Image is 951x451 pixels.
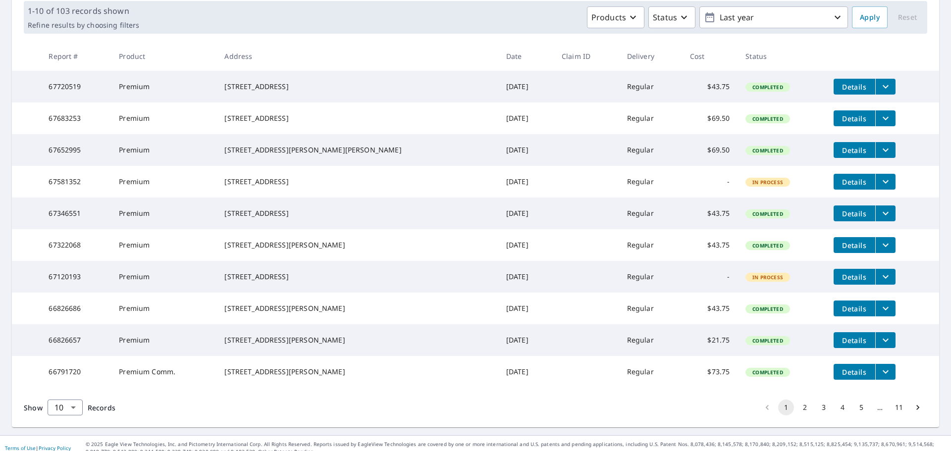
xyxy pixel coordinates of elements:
[48,400,83,415] div: Show 10 records
[840,241,869,250] span: Details
[587,6,644,28] button: Products
[834,332,875,348] button: detailsBtn-66826657
[41,102,111,134] td: 67683253
[224,335,490,345] div: [STREET_ADDRESS][PERSON_NAME]
[840,272,869,282] span: Details
[224,240,490,250] div: [STREET_ADDRESS][PERSON_NAME]
[875,237,896,253] button: filesDropdownBtn-67322068
[224,177,490,187] div: [STREET_ADDRESS]
[5,445,71,451] p: |
[498,198,554,229] td: [DATE]
[875,205,896,221] button: filesDropdownBtn-67346551
[834,269,875,285] button: detailsBtn-67120193
[840,82,869,92] span: Details
[619,42,682,71] th: Delivery
[111,166,216,198] td: Premium
[41,356,111,388] td: 66791720
[41,229,111,261] td: 67322068
[224,303,490,313] div: [STREET_ADDRESS][PERSON_NAME]
[28,5,139,17] p: 1-10 of 103 records shown
[41,293,111,324] td: 66826686
[746,305,789,312] span: Completed
[111,71,216,102] td: Premium
[498,229,554,261] td: [DATE]
[619,261,682,293] td: Regular
[498,134,554,166] td: [DATE]
[41,198,111,229] td: 67346551
[840,177,869,187] span: Details
[216,42,498,71] th: Address
[24,403,43,412] span: Show
[840,114,869,123] span: Details
[498,293,554,324] td: [DATE]
[619,293,682,324] td: Regular
[699,6,848,28] button: Last year
[111,261,216,293] td: Premium
[834,364,875,380] button: detailsBtn-66791720
[619,134,682,166] td: Regular
[746,274,789,281] span: In Process
[840,336,869,345] span: Details
[111,229,216,261] td: Premium
[746,210,789,217] span: Completed
[875,174,896,190] button: filesDropdownBtn-67581352
[498,261,554,293] td: [DATE]
[816,400,832,415] button: Go to page 3
[840,146,869,155] span: Details
[910,400,926,415] button: Go to next page
[682,356,738,388] td: $73.75
[682,293,738,324] td: $43.75
[48,394,83,421] div: 10
[498,102,554,134] td: [DATE]
[111,324,216,356] td: Premium
[875,142,896,158] button: filesDropdownBtn-67652995
[224,145,490,155] div: [STREET_ADDRESS][PERSON_NAME][PERSON_NAME]
[111,134,216,166] td: Premium
[619,356,682,388] td: Regular
[746,179,789,186] span: In Process
[498,71,554,102] td: [DATE]
[41,42,111,71] th: Report #
[840,367,869,377] span: Details
[834,205,875,221] button: detailsBtn-67346551
[619,71,682,102] td: Regular
[834,301,875,316] button: detailsBtn-66826686
[834,142,875,158] button: detailsBtn-67652995
[875,332,896,348] button: filesDropdownBtn-66826657
[88,403,115,412] span: Records
[41,134,111,166] td: 67652995
[778,400,794,415] button: page 1
[682,42,738,71] th: Cost
[224,272,490,282] div: [STREET_ADDRESS]
[498,356,554,388] td: [DATE]
[738,42,825,71] th: Status
[860,11,880,24] span: Apply
[682,166,738,198] td: -
[840,209,869,218] span: Details
[111,356,216,388] td: Premium Comm.
[682,102,738,134] td: $69.50
[619,324,682,356] td: Regular
[41,261,111,293] td: 67120193
[872,402,888,412] div: …
[682,198,738,229] td: $43.75
[853,400,869,415] button: Go to page 5
[111,102,216,134] td: Premium
[648,6,695,28] button: Status
[834,110,875,126] button: detailsBtn-67683253
[619,102,682,134] td: Regular
[554,42,619,71] th: Claim ID
[746,242,789,249] span: Completed
[682,324,738,356] td: $21.75
[682,71,738,102] td: $43.75
[498,42,554,71] th: Date
[619,166,682,198] td: Regular
[746,337,789,344] span: Completed
[682,134,738,166] td: $69.50
[852,6,888,28] button: Apply
[224,208,490,218] div: [STREET_ADDRESS]
[891,400,907,415] button: Go to page 11
[111,42,216,71] th: Product
[682,261,738,293] td: -
[875,364,896,380] button: filesDropdownBtn-66791720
